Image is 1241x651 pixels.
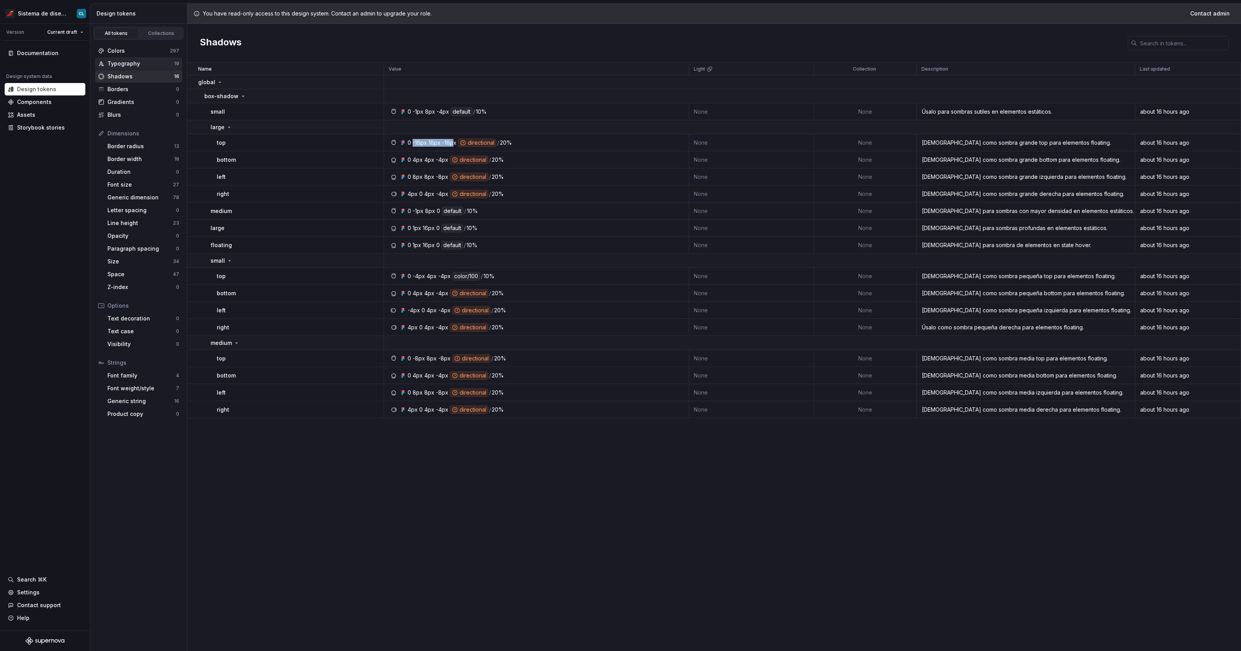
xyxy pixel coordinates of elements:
[95,57,182,70] a: Typography19
[689,134,814,151] td: None
[419,190,423,198] div: 0
[211,224,225,232] p: large
[211,257,225,265] p: small
[436,371,448,380] div: -4px
[107,302,179,310] div: Options
[1136,372,1240,379] div: about 16 hours ago
[211,108,225,116] p: small
[1136,156,1240,164] div: about 16 hours ago
[423,224,435,232] div: 16px
[917,324,1134,331] div: Úsalo como sombra pequeña derecha para elementos floating.
[437,207,440,215] div: 0
[95,45,182,57] a: Colors297
[458,139,496,147] div: directional
[211,339,232,347] p: medium
[104,369,182,382] a: Font family4
[176,233,179,239] div: 0
[450,190,488,198] div: directional
[1140,66,1170,72] p: Last updated
[107,232,176,240] div: Opacity
[917,108,1134,116] div: Úsalo para sombras sutiles en elementos estáticos.
[1136,289,1240,297] div: about 16 hours ago
[217,289,236,297] p: bottom
[107,194,173,201] div: Generic dimension
[173,182,179,188] div: 27
[413,272,425,280] div: -4px
[95,83,182,95] a: Borders0
[413,371,423,380] div: 4px
[17,98,52,106] div: Components
[17,601,61,609] div: Contact support
[442,207,463,215] div: default
[452,354,491,363] div: directional
[464,224,466,232] div: /
[408,224,411,232] div: 0
[5,9,15,18] img: 55604660-494d-44a9-beb2-692398e9940a.png
[176,99,179,105] div: 0
[104,242,182,255] a: Paragraph spacing0
[104,281,182,293] a: Z-index0
[1136,173,1240,181] div: about 16 hours ago
[79,10,84,17] div: CL
[814,237,917,254] td: None
[408,354,411,363] div: 0
[1136,207,1240,215] div: about 16 hours ago
[408,323,418,332] div: 4px
[95,96,182,108] a: Gradients0
[450,371,488,380] div: directional
[689,367,814,384] td: None
[492,156,504,164] div: 20%
[452,306,491,315] div: directional
[436,190,448,198] div: -4px
[176,246,179,252] div: 0
[107,245,176,253] div: Paragraph spacing
[494,306,506,315] div: 20%
[452,272,480,280] div: color/100
[217,139,226,147] p: top
[491,354,493,363] div: /
[1136,108,1240,116] div: about 16 hours ago
[413,241,421,249] div: 1px
[211,123,225,131] p: large
[107,142,174,150] div: Border radius
[491,306,493,315] div: /
[814,220,917,237] td: None
[217,324,229,331] p: right
[1190,10,1230,17] span: Contact admin
[5,121,85,134] a: Storybook stories
[1136,355,1240,362] div: about 16 hours ago
[1136,324,1240,331] div: about 16 hours ago
[481,272,483,280] div: /
[814,203,917,220] td: None
[408,207,411,215] div: 0
[176,411,179,417] div: 0
[450,173,488,181] div: directional
[5,47,85,59] a: Documentation
[424,388,434,397] div: 8px
[104,153,182,165] a: Border width18
[427,354,437,363] div: 8px
[104,325,182,338] a: Text case0
[494,354,506,363] div: 20%
[104,166,182,178] a: Duration0
[464,207,466,215] div: /
[217,355,226,362] p: top
[451,107,472,116] div: default
[689,185,814,203] td: None
[107,258,173,265] div: Size
[1136,139,1240,147] div: about 16 hours ago
[814,103,917,120] td: None
[142,30,181,36] div: Collections
[419,323,423,332] div: 0
[107,168,176,176] div: Duration
[17,589,40,596] div: Settings
[5,96,85,108] a: Components
[408,241,411,249] div: 0
[476,107,487,116] div: 10%
[198,78,215,86] p: global
[436,388,448,397] div: -8px
[176,112,179,118] div: 0
[104,395,182,407] a: Generic string16
[18,10,67,17] div: Sistema de diseño Iberia
[176,315,179,322] div: 0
